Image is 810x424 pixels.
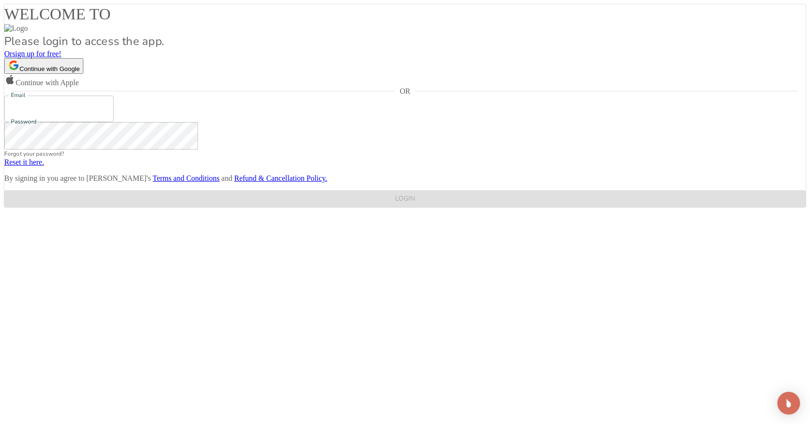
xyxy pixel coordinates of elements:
[234,174,327,182] a: Refund & Cancellation Policy.
[4,158,44,166] a: Reset it here.
[395,87,414,96] span: OR
[11,118,36,126] label: Password
[4,58,83,74] button: Continue with Google
[11,91,26,99] label: Email
[4,50,61,58] a: Orsign up for free!
[12,50,62,58] span: sign up for free!
[16,79,79,87] span: Continue with Apple
[777,392,800,415] div: Open Intercom Messenger
[153,174,219,182] a: Terms and Conditions
[4,33,806,50] p: Please login to access the app.
[4,24,28,33] img: Logo
[4,4,806,24] h4: WELCOME TO
[4,150,806,158] p: Forgot your password?
[4,174,806,183] p: By signing in you agree to [PERSON_NAME]'s and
